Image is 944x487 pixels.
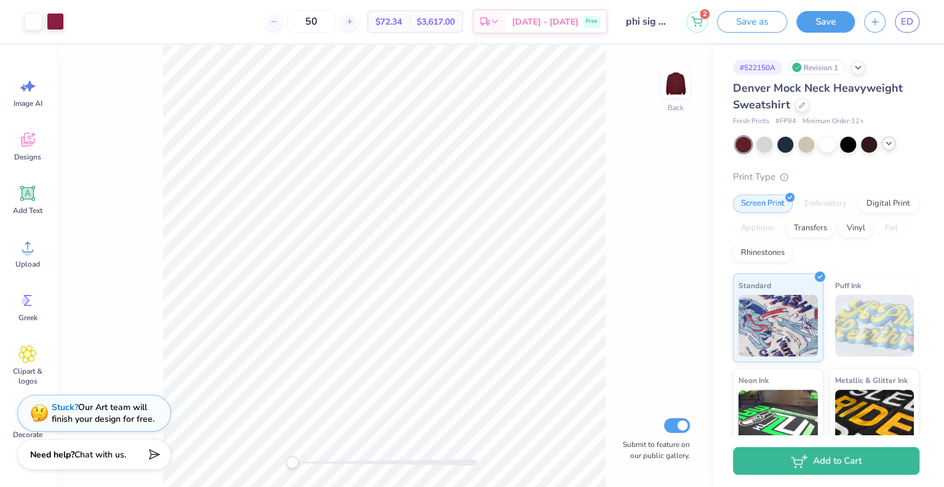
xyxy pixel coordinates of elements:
button: Save [796,11,855,33]
strong: Stuck? [52,401,78,413]
div: Revision 1 [788,60,845,75]
span: Denver Mock Neck Heavyweight Sweatshirt [733,81,903,112]
span: Metallic & Glitter Ink [835,374,908,387]
div: Rhinestones [733,244,793,262]
strong: Need help? [30,449,74,461]
div: Embroidery [796,195,855,213]
div: Accessibility label [286,456,298,469]
a: ED [895,11,919,33]
span: Chat with us. [74,449,126,461]
input: Untitled Design [617,9,677,34]
span: 2 [700,9,710,19]
span: $3,617.00 [417,15,455,28]
span: Decorate [13,430,42,440]
span: Puff Ink [835,279,861,292]
div: Screen Print [733,195,793,213]
div: Vinyl [839,219,873,238]
span: Free [586,17,598,26]
div: # 522150A [733,60,782,75]
span: Neon Ink [738,374,769,387]
div: Our Art team will finish your design for free. [52,401,154,425]
img: Metallic & Glitter Ink [835,390,914,451]
span: Fresh Prints [733,116,769,127]
img: Neon Ink [738,390,818,451]
img: Puff Ink [835,295,914,356]
span: Upload [15,259,40,269]
span: Clipart & logos [7,366,48,386]
span: Designs [14,152,41,162]
img: Standard [738,295,818,356]
div: Print Type [733,170,919,184]
span: ED [901,15,913,29]
span: $72.34 [375,15,402,28]
span: Greek [18,313,38,323]
img: Back [663,71,688,96]
div: Foil [877,219,906,238]
div: Transfers [786,219,835,238]
span: [DATE] - [DATE] [512,15,578,28]
button: Add to Cart [733,447,919,475]
input: – – [287,10,335,33]
label: Submit to feature on our public gallery. [616,439,690,461]
span: Add Text [13,206,42,215]
span: Standard [738,279,771,292]
span: # FP94 [775,116,796,127]
span: Image AI [14,99,42,108]
div: Back [668,102,684,113]
button: 2 [686,11,708,33]
div: Digital Print [858,195,918,213]
button: Save as [717,11,787,33]
div: Applique [733,219,782,238]
span: Minimum Order: 12 + [802,116,864,127]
